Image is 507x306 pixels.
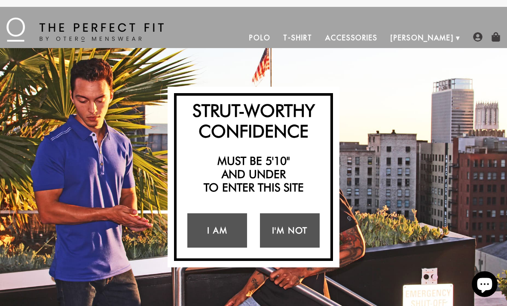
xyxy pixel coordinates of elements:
[473,32,483,42] img: user-account-icon.png
[181,100,326,141] h2: Strut-Worthy Confidence
[6,18,164,42] img: The Perfect Fit - by Otero Menswear - Logo
[491,32,501,42] img: shopping-bag-icon.png
[469,271,500,299] inbox-online-store-chat: Shopify online store chat
[187,213,247,248] a: I Am
[181,154,326,194] h2: Must be 5'10" and under to enter this site
[319,27,384,48] a: Accessories
[243,27,277,48] a: Polo
[277,27,318,48] a: T-Shirt
[260,213,320,248] a: I'm Not
[384,27,460,48] a: [PERSON_NAME]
